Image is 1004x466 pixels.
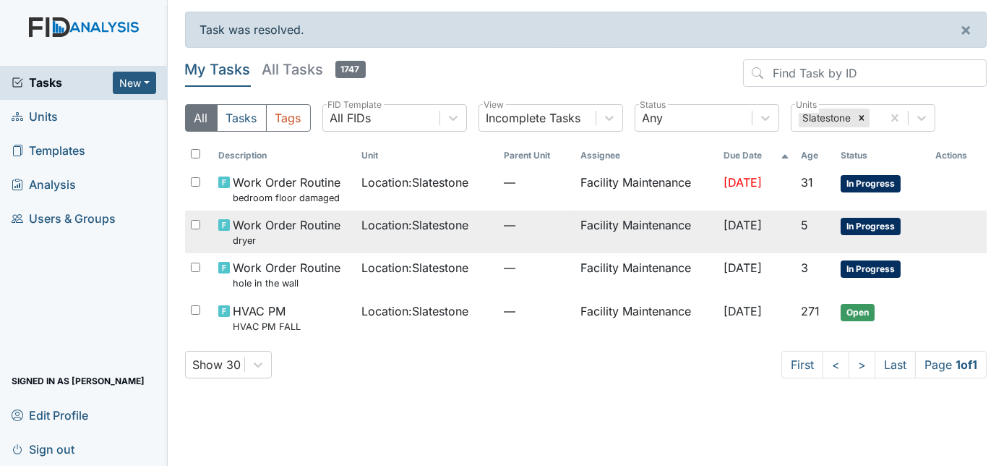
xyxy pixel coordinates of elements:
td: Facility Maintenance [575,168,718,211]
span: [DATE] [724,304,762,318]
div: Any [643,109,664,127]
span: HVAC PM HVAC PM FALL [233,302,301,334]
span: Work Order Routine dryer [233,216,340,247]
div: All FIDs [330,109,372,127]
button: New [113,72,156,94]
span: Users & Groups [12,208,116,230]
small: hole in the wall [233,276,340,290]
span: 31 [801,175,813,190]
th: Assignee [575,143,718,168]
a: > [849,351,875,378]
span: Units [12,106,58,128]
h5: All Tasks [262,59,366,80]
button: Tags [266,104,311,132]
span: Templates [12,140,85,162]
th: Toggle SortBy [356,143,499,168]
span: Work Order Routine bedroom floor damaged [233,174,340,205]
span: In Progress [841,260,901,278]
span: Location : Slatestone [361,302,468,320]
input: Find Task by ID [743,59,987,87]
a: < [823,351,849,378]
th: Toggle SortBy [718,143,795,168]
span: Location : Slatestone [361,259,468,276]
td: Facility Maintenance [575,297,718,339]
small: dryer [233,234,340,247]
span: Page [915,351,987,378]
div: Task was resolved. [185,12,987,48]
th: Toggle SortBy [835,143,930,168]
th: Toggle SortBy [213,143,356,168]
span: Location : Slatestone [361,216,468,234]
button: All [185,104,218,132]
a: Last [875,351,916,378]
span: Edit Profile [12,404,88,426]
span: [DATE] [724,175,762,190]
span: In Progress [841,218,901,235]
button: Tasks [217,104,267,132]
div: Show 30 [193,356,241,373]
div: Slatestone [799,109,854,127]
span: 3 [801,260,808,275]
span: Location : Slatestone [361,174,468,191]
a: First [781,351,823,378]
span: 5 [801,218,808,232]
th: Toggle SortBy [795,143,835,168]
span: 1747 [335,61,366,78]
span: Open [841,304,875,321]
span: Sign out [12,438,74,460]
span: Signed in as [PERSON_NAME] [12,370,145,392]
span: — [505,302,570,320]
span: 271 [801,304,820,318]
nav: task-pagination [781,351,987,378]
span: — [505,259,570,276]
span: [DATE] [724,218,762,232]
td: Facility Maintenance [575,253,718,296]
th: Toggle SortBy [499,143,575,168]
small: HVAC PM FALL [233,320,301,334]
strong: 1 of 1 [956,357,977,372]
span: × [960,19,971,40]
td: Facility Maintenance [575,211,718,253]
a: Tasks [12,74,113,91]
h5: My Tasks [185,59,251,80]
div: Type filter [185,104,311,132]
input: Toggle All Rows Selected [191,149,200,158]
span: In Progress [841,175,901,192]
small: bedroom floor damaged [233,191,340,205]
div: Incomplete Tasks [486,109,581,127]
span: — [505,174,570,191]
span: — [505,216,570,234]
span: [DATE] [724,260,762,275]
span: Work Order Routine hole in the wall [233,259,340,290]
button: × [945,12,986,47]
th: Actions [930,143,987,168]
span: Analysis [12,174,76,196]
